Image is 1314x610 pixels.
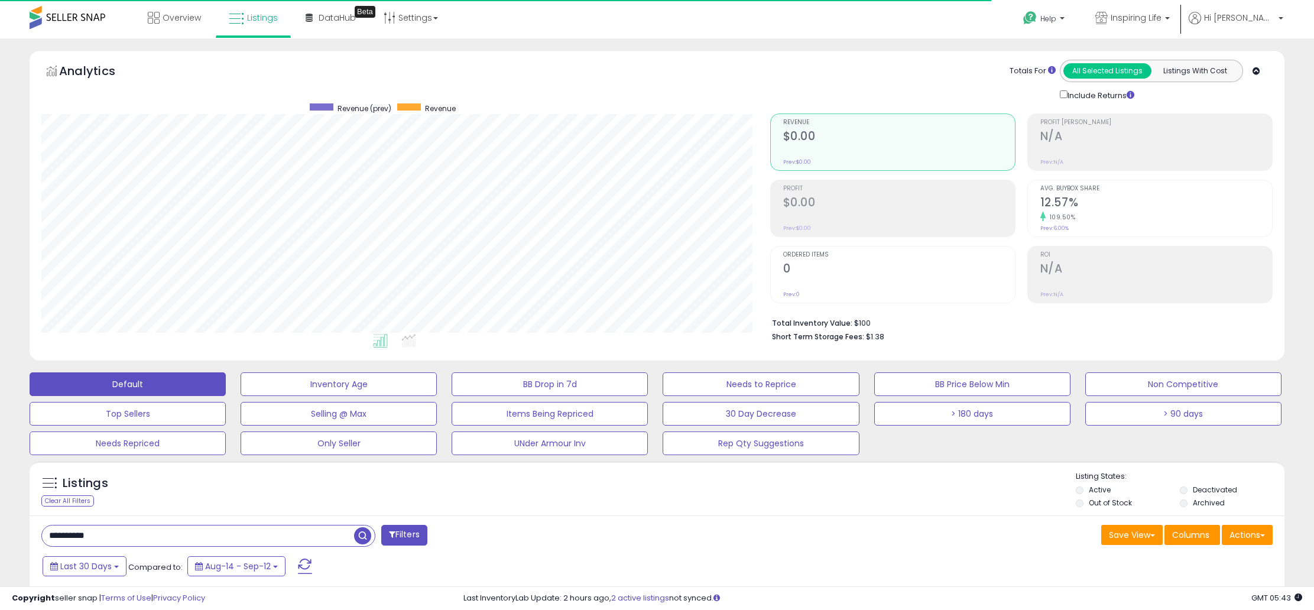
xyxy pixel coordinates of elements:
span: Profit [783,186,1015,192]
span: Revenue [783,119,1015,126]
span: Aug-14 - Sep-12 [205,560,271,572]
span: Columns [1172,529,1209,541]
h2: N/A [1040,262,1272,278]
h5: Listings [63,475,108,492]
label: Deactivated [1193,485,1237,495]
label: Archived [1193,498,1225,508]
button: Save View [1101,525,1163,545]
button: Last 30 Days [43,556,126,576]
li: $100 [772,315,1264,329]
button: Rep Qty Suggestions [663,431,859,455]
span: Inspiring Life [1111,12,1161,24]
i: Get Help [1023,11,1037,25]
button: Actions [1222,525,1273,545]
small: 109.50% [1046,213,1076,222]
button: Default [30,372,226,396]
span: Ordered Items [783,252,1015,258]
small: Prev: 6.00% [1040,225,1069,232]
label: Active [1089,485,1111,495]
button: Needs to Reprice [663,372,859,396]
button: Inventory Age [241,372,437,396]
button: Only Seller [241,431,437,455]
button: Items Being Repriced [452,402,648,426]
h5: Analytics [59,63,138,82]
span: Avg. Buybox Share [1040,186,1272,192]
span: Profit [PERSON_NAME] [1040,119,1272,126]
button: Aug-14 - Sep-12 [187,556,285,576]
span: 2025-10-14 05:43 GMT [1251,592,1302,603]
a: Hi [PERSON_NAME] [1189,12,1283,38]
h2: $0.00 [783,129,1015,145]
small: Prev: N/A [1040,291,1063,298]
b: Short Term Storage Fees: [772,332,864,342]
button: Filters [381,525,427,546]
strong: Copyright [12,592,55,603]
button: > 90 days [1085,402,1281,426]
h2: N/A [1040,129,1272,145]
span: Compared to: [128,562,183,573]
button: All Selected Listings [1063,63,1151,79]
button: 30 Day Decrease [663,402,859,426]
span: DataHub [319,12,356,24]
button: Top Sellers [30,402,226,426]
div: Last InventoryLab Update: 2 hours ago, not synced. [463,593,1302,604]
h2: 0 [783,262,1015,278]
h2: 12.57% [1040,196,1272,212]
a: Help [1014,2,1076,38]
p: Listing States: [1076,471,1284,482]
small: Prev: 0 [783,291,800,298]
div: Clear All Filters [41,495,94,507]
a: Terms of Use [101,592,151,603]
button: BB Price Below Min [874,372,1070,396]
label: Out of Stock [1089,498,1132,508]
button: Non Competitive [1085,372,1281,396]
span: Help [1040,14,1056,24]
button: BB Drop in 7d [452,372,648,396]
span: Last 30 Days [60,560,112,572]
button: > 180 days [874,402,1070,426]
h2: $0.00 [783,196,1015,212]
button: Selling @ Max [241,402,437,426]
div: Tooltip anchor [355,6,375,18]
a: Privacy Policy [153,592,205,603]
span: Hi [PERSON_NAME] [1204,12,1275,24]
div: Include Returns [1051,88,1148,102]
a: 2 active listings [611,592,669,603]
span: ROI [1040,252,1272,258]
span: Revenue (prev) [338,103,391,113]
button: Needs Repriced [30,431,226,455]
div: seller snap | | [12,593,205,604]
small: Prev: $0.00 [783,225,811,232]
button: UNder Armour Inv [452,431,648,455]
b: Total Inventory Value: [772,318,852,328]
span: $1.38 [866,331,884,342]
div: Totals For [1010,66,1056,77]
button: Listings With Cost [1151,63,1239,79]
span: Overview [163,12,201,24]
span: Listings [247,12,278,24]
span: Revenue [425,103,456,113]
small: Prev: $0.00 [783,158,811,166]
button: Columns [1164,525,1220,545]
small: Prev: N/A [1040,158,1063,166]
